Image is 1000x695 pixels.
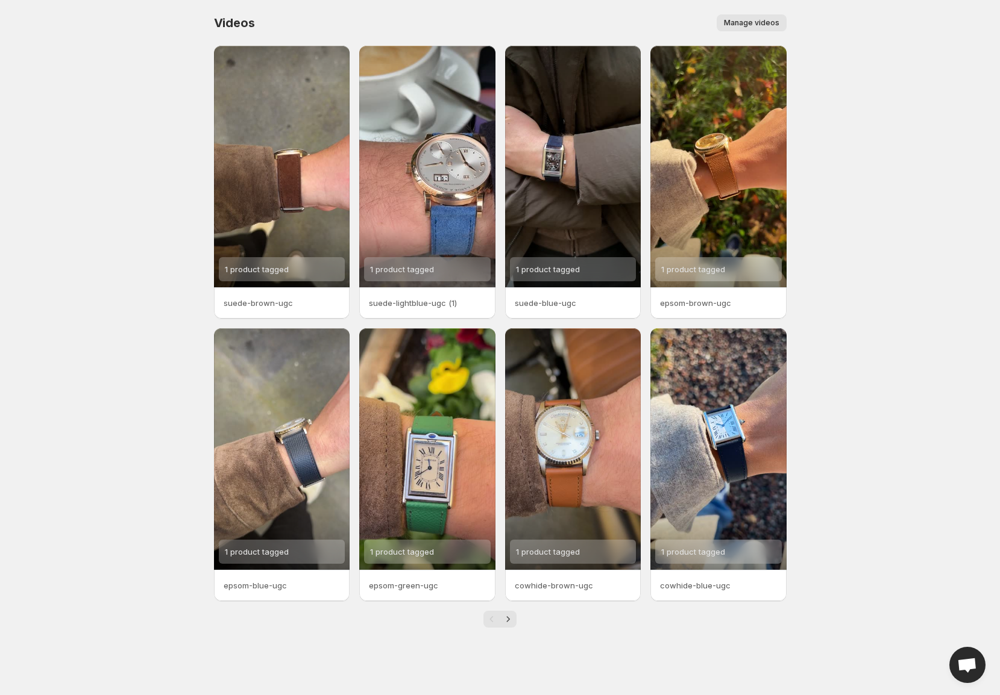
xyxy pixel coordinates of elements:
span: Manage videos [724,18,779,28]
nav: Pagination [483,611,517,628]
p: epsom-brown-ugc [660,297,777,309]
span: Videos [214,16,255,30]
span: 1 product tagged [225,547,289,556]
p: epsom-green-ugc [369,579,486,591]
span: 1 product tagged [370,547,434,556]
button: Next [500,611,517,628]
p: suede-blue-ugc [515,297,632,309]
span: 1 product tagged [225,264,289,274]
span: 1 product tagged [516,264,580,274]
span: 1 product tagged [661,547,725,556]
p: suede-brown-ugc [224,297,341,309]
p: epsom-blue-ugc [224,579,341,591]
p: suede-lightblue-ugc (1) [369,297,486,309]
span: 1 product tagged [370,264,434,274]
span: 1 product tagged [516,547,580,556]
p: cowhide-brown-ugc [515,579,632,591]
a: Open chat [949,647,986,683]
span: 1 product tagged [661,264,725,274]
p: cowhide-blue-ugc [660,579,777,591]
button: Manage videos [717,14,787,31]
